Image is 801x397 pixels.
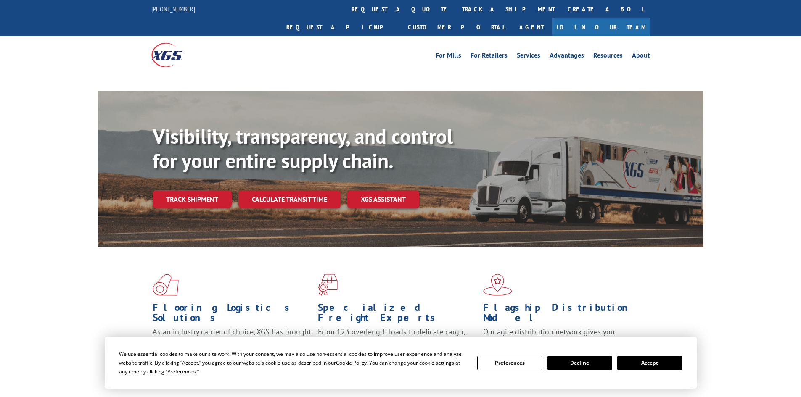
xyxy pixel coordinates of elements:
img: xgs-icon-total-supply-chain-intelligence-red [153,274,179,296]
span: Our agile distribution network gives you nationwide inventory management on demand. [483,327,638,347]
p: From 123 overlength loads to delicate cargo, our experienced staff knows the best way to move you... [318,327,477,364]
div: Cookie Consent Prompt [105,337,697,389]
a: For Retailers [471,52,508,61]
a: Customer Portal [402,18,511,36]
img: xgs-icon-flagship-distribution-model-red [483,274,512,296]
a: Calculate transit time [238,190,341,208]
button: Accept [617,356,682,370]
a: [PHONE_NUMBER] [151,5,195,13]
a: XGS ASSISTANT [347,190,419,208]
a: Services [517,52,540,61]
a: For Mills [436,52,461,61]
span: Preferences [167,368,196,375]
h1: Flagship Distribution Model [483,302,642,327]
b: Visibility, transparency, and control for your entire supply chain. [153,123,453,174]
a: Resources [593,52,623,61]
div: We use essential cookies to make our site work. With your consent, we may also use non-essential ... [119,350,467,376]
h1: Flooring Logistics Solutions [153,302,312,327]
a: Track shipment [153,190,232,208]
a: Advantages [550,52,584,61]
a: Agent [511,18,552,36]
h1: Specialized Freight Experts [318,302,477,327]
button: Preferences [477,356,542,370]
img: xgs-icon-focused-on-flooring-red [318,274,338,296]
a: Request a pickup [280,18,402,36]
span: Cookie Policy [336,359,367,366]
button: Decline [547,356,612,370]
span: As an industry carrier of choice, XGS has brought innovation and dedication to flooring logistics... [153,327,311,357]
a: About [632,52,650,61]
a: Join Our Team [552,18,650,36]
